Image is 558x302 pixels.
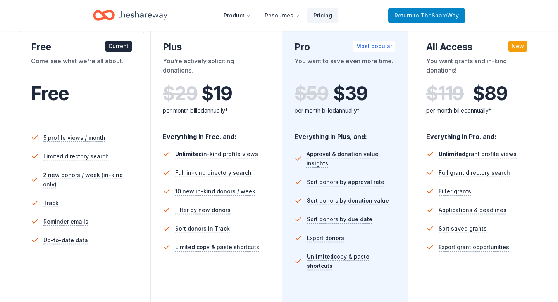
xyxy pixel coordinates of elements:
div: Most popular [353,41,395,52]
span: Reminder emails [43,217,88,226]
span: Unlimited [307,253,334,260]
span: Filter grants [439,187,471,196]
span: 5 profile views / month [43,133,105,142]
span: Applications & deadlines [439,205,506,215]
span: Export donors [307,233,344,243]
button: Product [217,8,257,23]
span: Approval & donation value insights [307,149,395,168]
div: Everything in Pro, and: [426,125,527,142]
span: Return [394,11,459,20]
div: Pro [294,41,395,53]
span: Sort donors by donation value [307,196,389,205]
div: You want grants and in-kind donations! [426,56,527,78]
div: All Access [426,41,527,53]
div: Everything in Free, and: [163,125,263,142]
span: Free [31,82,69,105]
span: Limited directory search [43,152,109,161]
span: grant profile views [439,151,517,157]
div: You're actively soliciting donations. [163,56,263,78]
span: 10 new in-kind donors / week [175,187,255,196]
div: per month billed annually* [163,106,263,115]
span: $ 39 [333,83,367,104]
div: Everything in Plus, and: [294,125,395,142]
div: You want to save even more time. [294,56,395,78]
span: 2 new donors / week (in-kind only) [43,170,132,189]
a: Home [93,6,167,24]
span: in-kind profile views [175,151,258,157]
div: New [508,41,527,52]
span: $ 19 [201,83,232,104]
span: $ 89 [473,83,507,104]
button: Resources [258,8,306,23]
div: Plus [163,41,263,53]
div: Current [105,41,132,52]
span: Track [43,198,59,208]
span: to TheShareWay [414,12,459,19]
span: Sort saved grants [439,224,487,233]
div: Come see what we're all about. [31,56,132,78]
span: Filter by new donors [175,205,231,215]
a: Returnto TheShareWay [388,8,465,23]
span: Unlimited [175,151,202,157]
div: per month billed annually* [426,106,527,115]
span: Sort donors in Track [175,224,230,233]
span: Export grant opportunities [439,243,509,252]
span: Full in-kind directory search [175,168,251,177]
div: per month billed annually* [294,106,395,115]
span: Full grant directory search [439,168,510,177]
span: Up-to-date data [43,236,88,245]
div: Free [31,41,132,53]
span: Unlimited [439,151,465,157]
span: Limited copy & paste shortcuts [175,243,259,252]
a: Pricing [307,8,338,23]
nav: Main [217,6,338,24]
span: copy & paste shortcuts [307,253,369,269]
span: Sort donors by approval rate [307,177,384,187]
span: Sort donors by due date [307,215,372,224]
